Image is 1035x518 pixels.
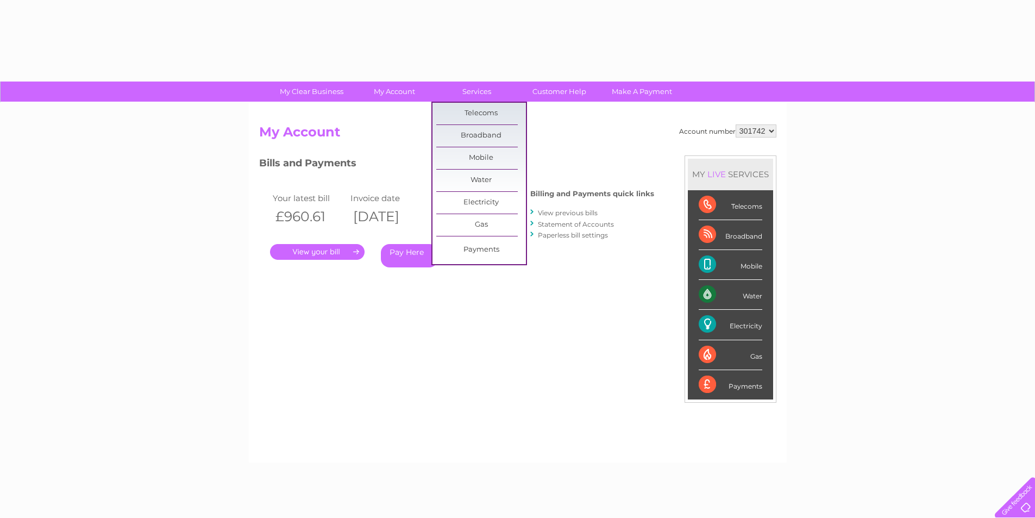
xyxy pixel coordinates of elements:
a: . [270,244,365,260]
a: Gas [436,214,526,236]
a: Services [432,82,522,102]
a: Electricity [436,192,526,214]
div: LIVE [705,169,728,179]
th: [DATE] [348,205,426,228]
div: Gas [699,340,762,370]
div: Water [699,280,762,310]
td: Your latest bill [270,191,348,205]
h2: My Account [259,124,776,145]
a: My Account [349,82,439,102]
div: Payments [699,370,762,400]
a: Make A Payment [597,82,687,102]
div: Mobile [699,250,762,280]
a: Water [436,170,526,191]
div: Account number [679,124,776,138]
a: Statement of Accounts [538,220,614,228]
th: £960.61 [270,205,348,228]
a: Pay Here [381,244,438,267]
td: Invoice date [348,191,426,205]
div: Electricity [699,310,762,340]
h4: Billing and Payments quick links [530,190,654,198]
a: View previous bills [538,209,598,217]
a: Broadband [436,125,526,147]
div: MY SERVICES [688,159,773,190]
a: Payments [436,239,526,261]
a: Telecoms [436,103,526,124]
div: Broadband [699,220,762,250]
a: Customer Help [515,82,604,102]
h3: Bills and Payments [259,155,654,174]
a: Paperless bill settings [538,231,608,239]
div: Telecoms [699,190,762,220]
a: My Clear Business [267,82,356,102]
a: Mobile [436,147,526,169]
